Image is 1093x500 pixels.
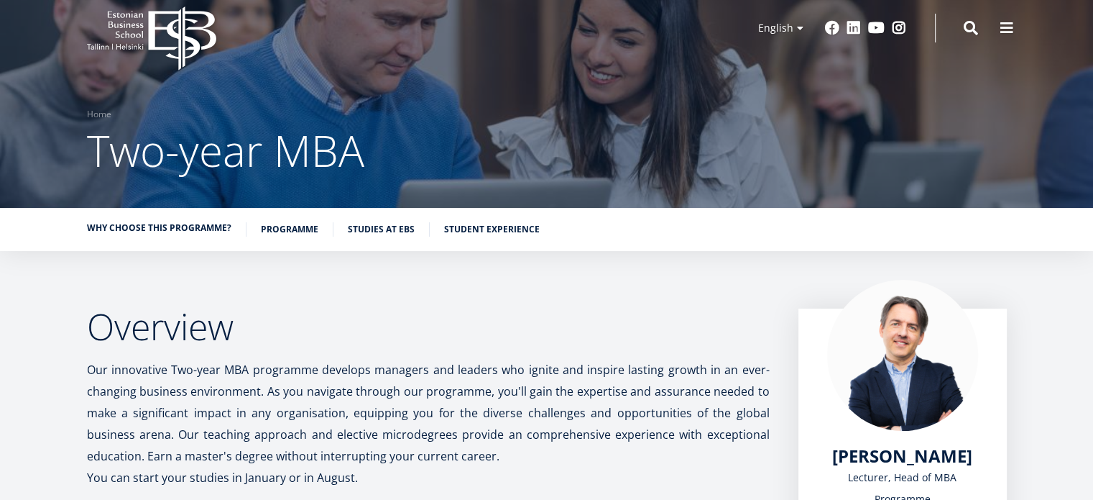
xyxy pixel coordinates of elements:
p: Our innovative Two-year MBA programme develops managers and leaders who ignite and inspire lastin... [87,359,770,467]
a: Facebook [825,21,839,35]
a: Linkedin [847,21,861,35]
a: Home [87,107,111,122]
a: Studies at EBS [348,222,415,237]
span: [PERSON_NAME] [832,444,972,468]
a: Why choose this programme? [87,221,231,235]
input: One-year MBA (in Estonian) [4,201,13,210]
h2: Overview [87,309,770,345]
a: Instagram [892,21,906,35]
span: Two-year MBA [87,121,364,180]
img: Marko Rillo [827,280,978,431]
span: One-year MBA (in Estonian) [17,200,134,213]
a: [PERSON_NAME] [832,445,972,467]
span: Last Name [341,1,387,14]
span: Two-year MBA [17,219,78,232]
a: Student experience [444,222,540,237]
input: Technology Innovation MBA [4,238,13,247]
span: Technology Innovation MBA [17,237,138,250]
a: Youtube [868,21,885,35]
p: You can start your studies in January or in August. [87,467,770,488]
a: Programme [261,222,318,237]
input: Two-year MBA [4,219,13,229]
